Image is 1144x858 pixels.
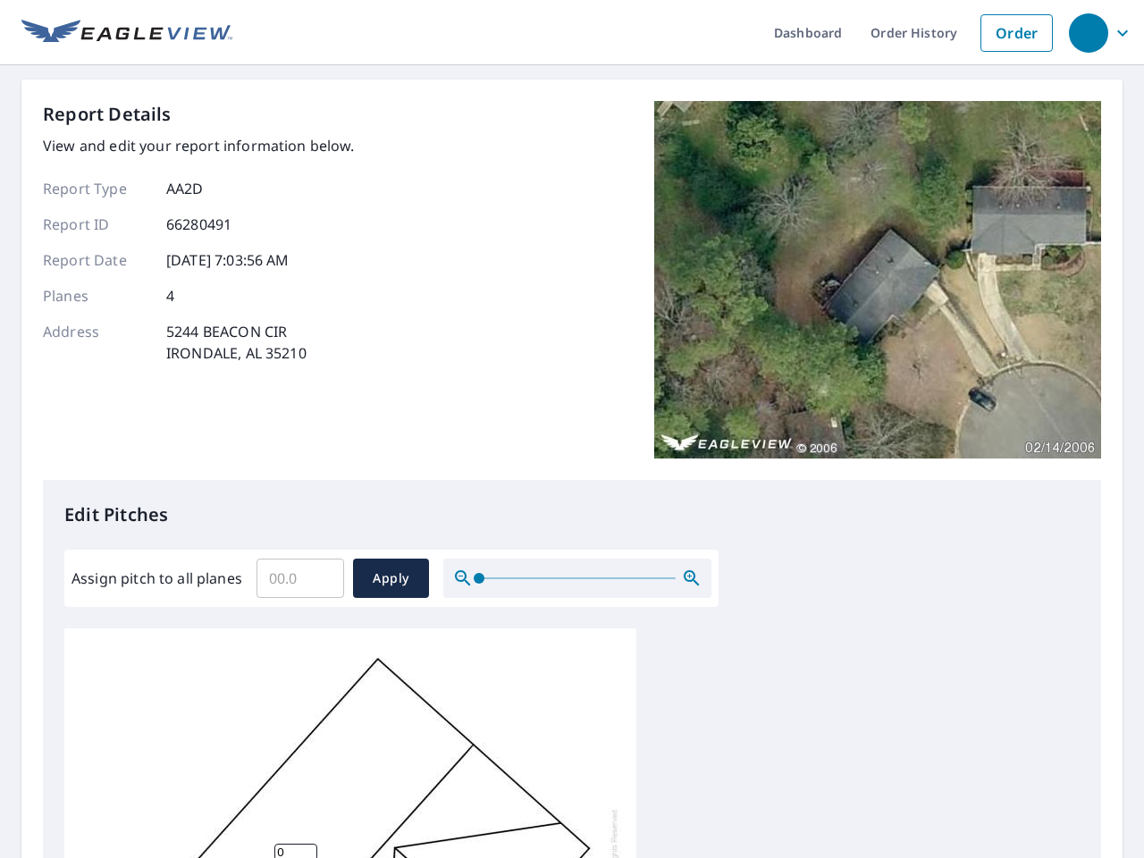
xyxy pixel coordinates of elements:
[43,285,150,307] p: Planes
[166,321,307,364] p: 5244 BEACON CIR IRONDALE, AL 35210
[166,285,174,307] p: 4
[43,214,150,235] p: Report ID
[980,14,1053,52] a: Order
[353,559,429,598] button: Apply
[64,501,1080,528] p: Edit Pitches
[166,178,204,199] p: AA2D
[43,249,150,271] p: Report Date
[367,568,415,590] span: Apply
[257,553,344,603] input: 00.0
[166,214,231,235] p: 66280491
[43,178,150,199] p: Report Type
[43,321,150,364] p: Address
[43,101,172,128] p: Report Details
[21,20,232,46] img: EV Logo
[166,249,290,271] p: [DATE] 7:03:56 AM
[654,101,1101,458] img: Top image
[43,135,355,156] p: View and edit your report information below.
[71,568,242,589] label: Assign pitch to all planes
